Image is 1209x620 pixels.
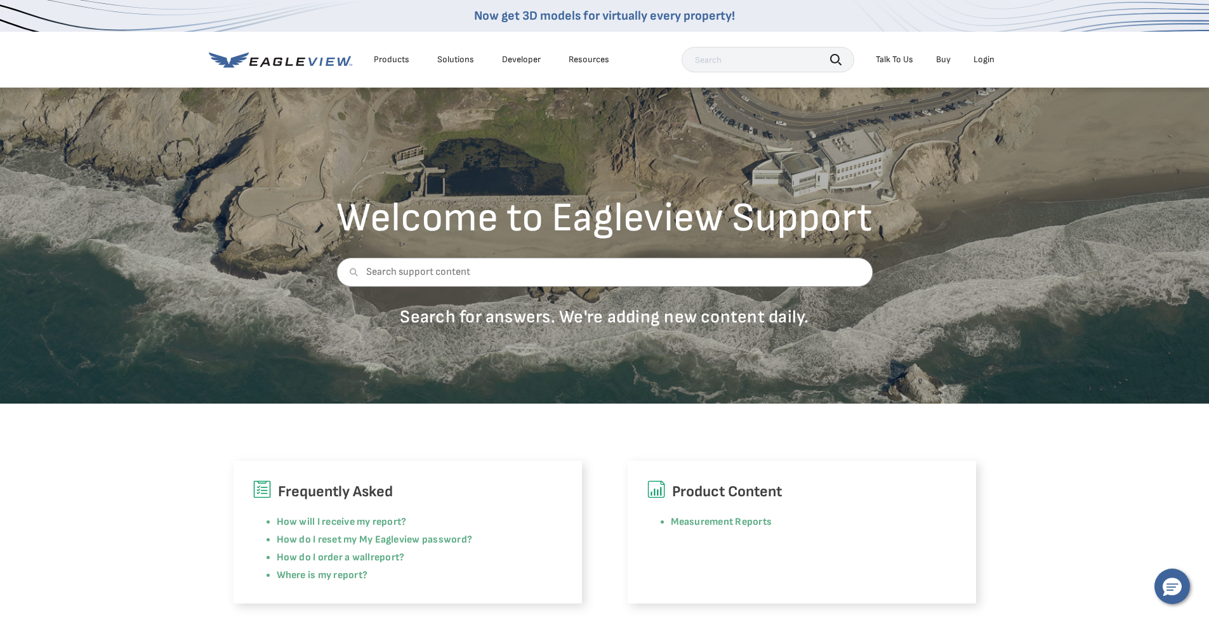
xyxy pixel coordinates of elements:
div: Solutions [437,54,474,65]
input: Search [682,47,854,72]
a: report [371,551,399,564]
a: ? [399,551,404,564]
h2: Welcome to Eagleview Support [336,198,873,239]
a: Where is my report? [277,569,368,581]
div: Login [974,54,994,65]
a: Buy [936,54,951,65]
div: Talk To Us [876,54,913,65]
a: Developer [502,54,541,65]
p: Search for answers. We're adding new content daily. [336,306,873,328]
a: How do I reset my My Eagleview password? [277,534,473,546]
input: Search support content [336,258,873,287]
a: Now get 3D models for virtually every property! [474,8,735,23]
a: Measurement Reports [671,516,772,528]
div: Products [374,54,409,65]
div: Resources [569,54,609,65]
a: How will I receive my report? [277,516,407,528]
h6: Product Content [647,480,957,504]
a: How do I order a wall [277,551,371,564]
h6: Frequently Asked [253,480,563,504]
button: Hello, have a question? Let’s chat. [1154,569,1190,604]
